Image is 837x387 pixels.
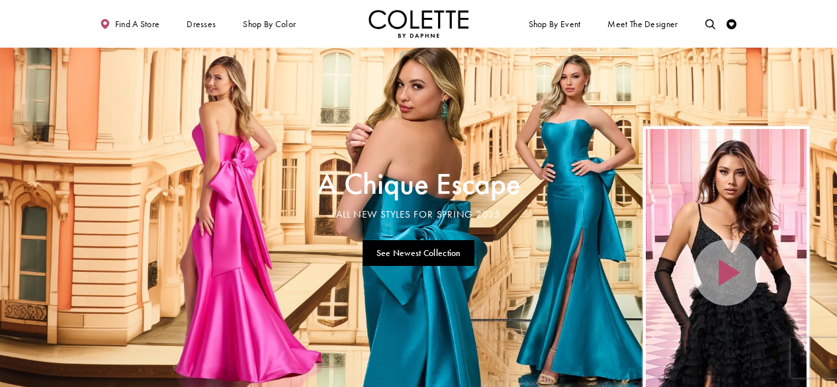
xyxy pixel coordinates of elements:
[184,10,218,38] span: Dresses
[363,240,474,266] a: See Newest Collection A Chique Escape All New Styles For Spring 2025
[725,10,740,38] a: Check Wishlist
[314,236,523,271] ul: Slider Links
[369,10,469,38] a: Visit Home Page
[243,19,296,29] span: Shop by color
[607,19,678,29] span: Meet the designer
[526,10,583,38] span: Shop By Event
[241,10,298,38] span: Shop by color
[529,19,581,29] span: Shop By Event
[369,10,469,38] img: Colette by Daphne
[605,10,681,38] a: Meet the designer
[115,19,160,29] span: Find a store
[703,10,718,38] a: Toggle search
[98,10,162,38] a: Find a store
[187,19,216,29] span: Dresses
